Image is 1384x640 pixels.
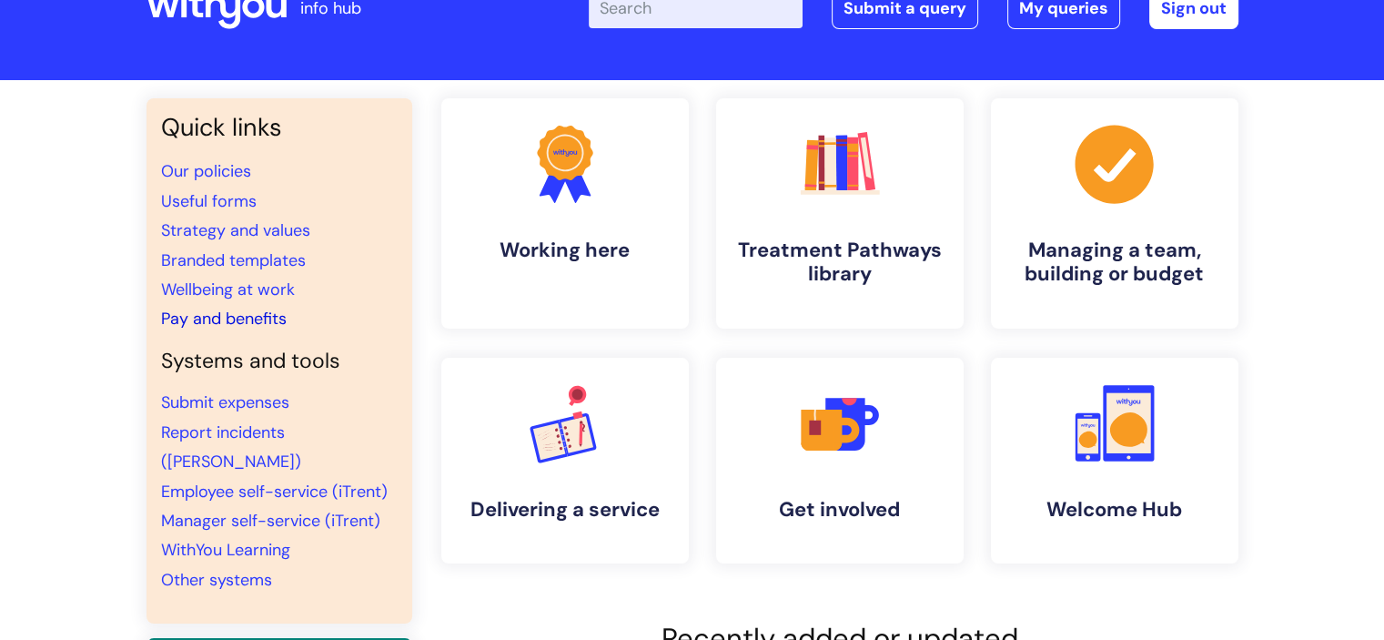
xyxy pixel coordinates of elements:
a: Employee self-service (iTrent) [161,481,388,503]
a: Wellbeing at work [161,279,295,300]
h3: Quick links [161,113,398,142]
h4: Delivering a service [456,498,674,522]
h4: Treatment Pathways library [731,239,949,287]
a: Pay and benefits [161,308,287,330]
a: WithYou Learning [161,539,290,561]
a: Treatment Pathways library [716,98,964,329]
a: Branded templates [161,249,306,271]
a: Delivering a service [441,358,689,564]
a: Working here [441,98,689,329]
a: Submit expenses [161,391,289,413]
a: Our policies [161,160,251,182]
h4: Working here [456,239,674,262]
h4: Welcome Hub [1005,498,1224,522]
h4: Managing a team, building or budget [1005,239,1224,287]
a: Report incidents ([PERSON_NAME]) [161,422,301,472]
h4: Get involved [731,498,949,522]
a: Useful forms [161,190,257,212]
a: Strategy and values [161,219,310,241]
a: Other systems [161,569,272,591]
h4: Systems and tools [161,349,398,374]
a: Welcome Hub [991,358,1238,564]
a: Get involved [716,358,964,564]
a: Managing a team, building or budget [991,98,1238,329]
a: Manager self-service (iTrent) [161,510,380,532]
